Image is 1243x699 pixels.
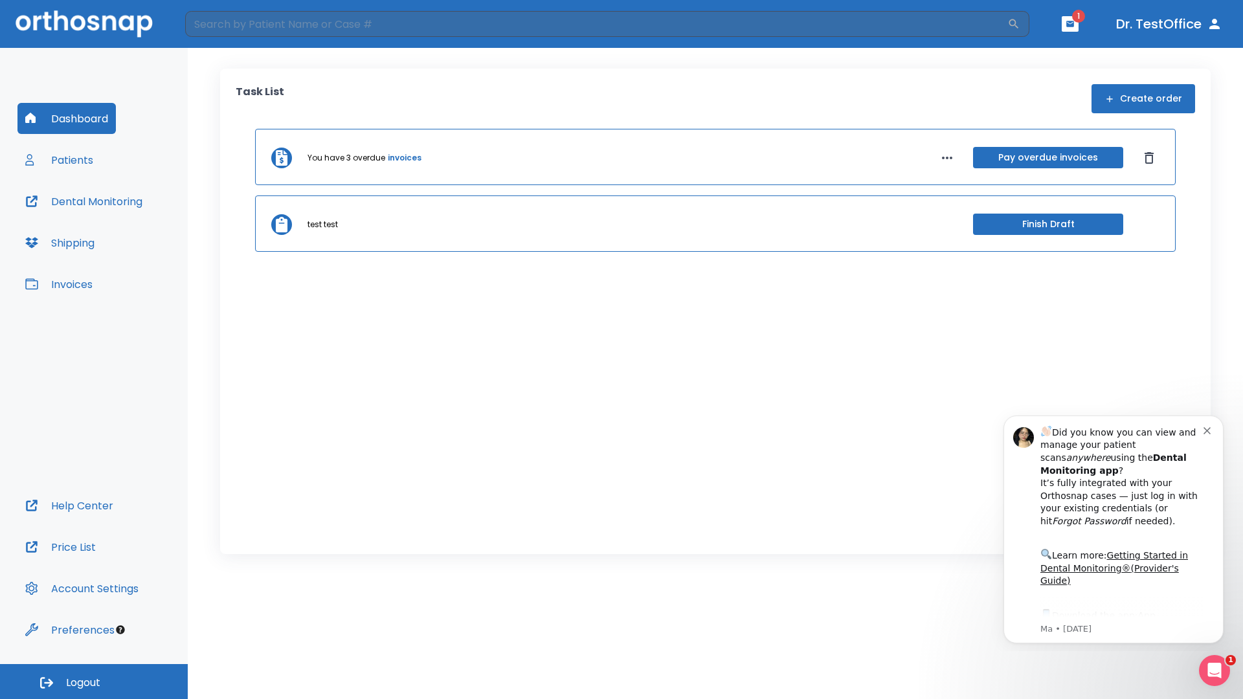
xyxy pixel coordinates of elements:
[1092,84,1195,113] button: Create order
[56,203,219,269] div: Download the app: | ​ Let us know if you need help getting started!
[984,404,1243,651] iframe: Intercom notifications message
[17,614,122,645] button: Preferences
[115,624,126,636] div: Tooltip anchor
[17,269,100,300] button: Invoices
[17,186,150,217] button: Dental Monitoring
[219,20,230,30] button: Dismiss notification
[388,152,421,164] a: invoices
[17,227,102,258] button: Shipping
[185,11,1007,37] input: Search by Patient Name or Case #
[308,152,385,164] p: You have 3 overdue
[1199,655,1230,686] iframe: Intercom live chat
[56,219,219,231] p: Message from Ma, sent 5w ago
[56,206,172,230] a: App Store
[66,676,100,690] span: Logout
[308,219,338,230] p: test test
[1111,12,1227,36] button: Dr. TestOffice
[973,147,1123,168] button: Pay overdue invoices
[1072,10,1085,23] span: 1
[17,144,101,175] button: Patients
[1226,655,1236,665] span: 1
[17,531,104,562] button: Price List
[1139,148,1159,168] button: Dismiss
[17,573,146,604] button: Account Settings
[973,214,1123,235] button: Finish Draft
[17,103,116,134] button: Dashboard
[236,84,284,113] p: Task List
[16,10,153,37] img: Orthosnap
[17,490,121,521] button: Help Center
